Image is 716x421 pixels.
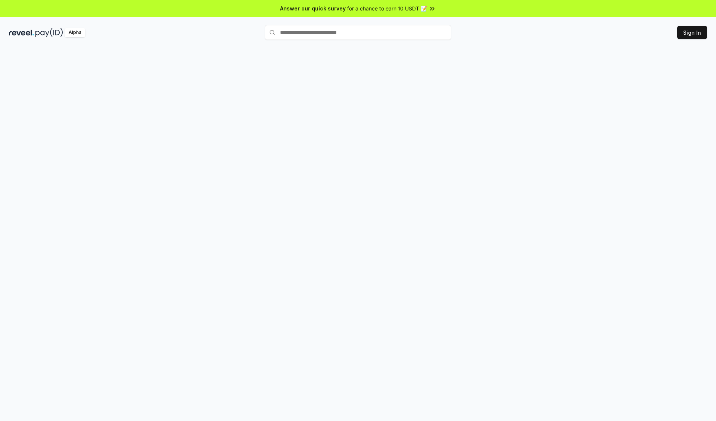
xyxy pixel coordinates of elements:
div: Alpha [65,28,85,37]
img: pay_id [35,28,63,37]
button: Sign In [677,26,707,39]
span: for a chance to earn 10 USDT 📝 [347,4,427,12]
span: Answer our quick survey [280,4,346,12]
img: reveel_dark [9,28,34,37]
